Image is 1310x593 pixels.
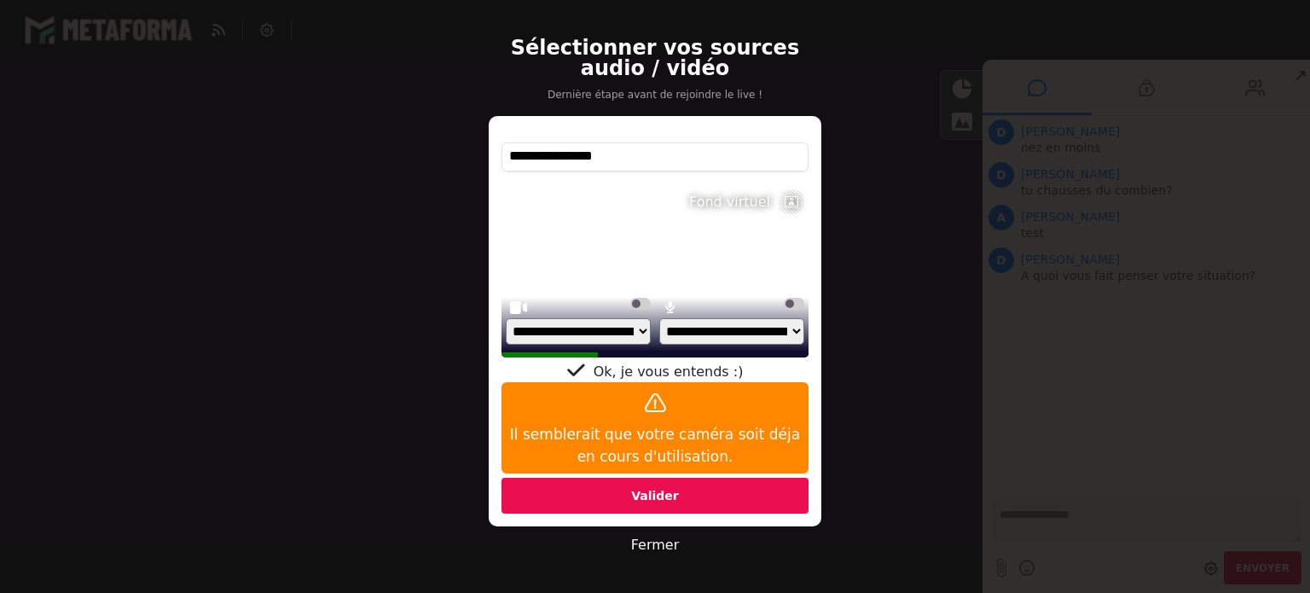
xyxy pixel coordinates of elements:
[480,87,830,102] p: Dernière étape avant de rejoindre le live !
[501,424,809,474] div: Il semblerait que votre caméra soit déja en cours d'utilisation.
[689,192,770,212] div: Fond virtuel
[631,537,679,553] a: Fermer
[501,478,809,514] div: Valider
[594,363,744,380] span: Ok, je vous entends :)
[480,38,830,78] h2: Sélectionner vos sources audio / vidéo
